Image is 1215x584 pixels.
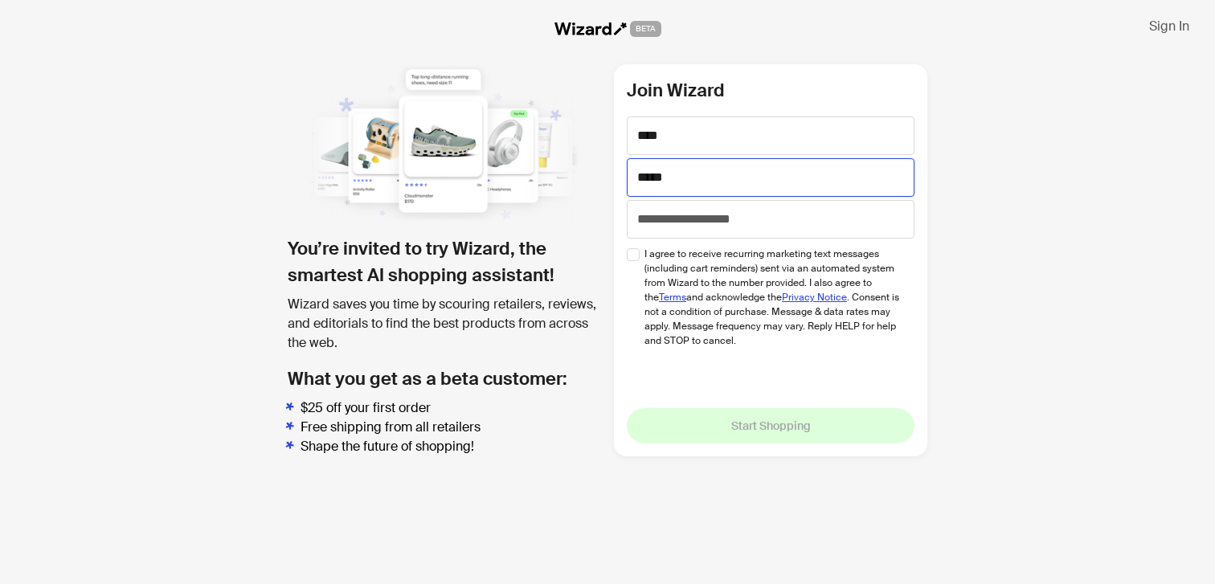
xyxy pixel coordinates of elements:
li: $25 off your first order [301,398,601,418]
span: BETA [630,21,661,37]
h2: Join Wizard [627,77,914,104]
div: Wizard saves you time by scouring retailers, reviews, and editorials to find the best products fr... [288,295,601,353]
a: Terms [659,291,686,304]
button: Start Shopping [627,408,914,443]
button: Sign In [1136,13,1202,39]
span: Sign In [1149,18,1189,35]
li: Free shipping from all retailers [301,418,601,437]
h2: What you get as a beta customer: [288,366,601,392]
h1: You’re invited to try Wizard, the smartest AI shopping assistant! [288,235,601,288]
span: I agree to receive recurring marketing text messages (including cart reminders) sent via an autom... [644,247,902,348]
li: Shape the future of shopping! [301,437,601,456]
a: Privacy Notice [782,291,847,304]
